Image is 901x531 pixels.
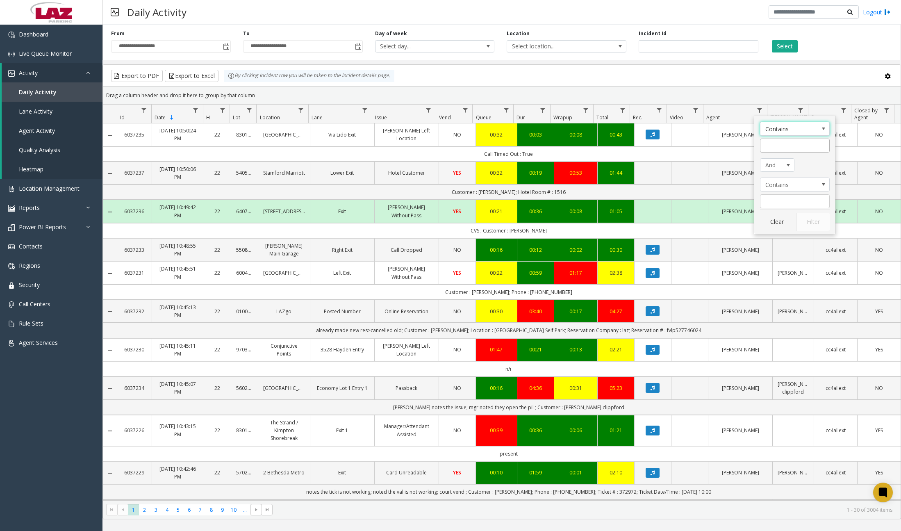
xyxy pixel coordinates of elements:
td: Call Timed Out : True [117,146,901,162]
a: NO [444,246,471,254]
label: To [243,30,250,37]
a: 570282 [236,469,253,476]
a: 6037231 [122,269,147,277]
a: Video Filter Menu [690,105,701,116]
span: YES [875,427,883,434]
a: Hotel Customer [380,169,434,177]
a: 550801 [236,246,253,254]
a: The Strand / Kimpton Shorebreak [263,419,305,442]
span: Security [19,281,40,289]
a: Collapse Details [103,428,117,434]
a: 00:32 [481,131,512,139]
a: H Filter Menu [217,105,228,116]
input: Agent Filter [760,194,830,208]
span: Toggle popup [353,41,362,52]
a: 22 [209,308,226,315]
img: 'icon' [8,263,15,269]
td: [PERSON_NAME] notes the issue; mgr noted they open the pil ; Customer : [PERSON_NAME] clippford [117,400,901,415]
a: 6037226 [122,426,147,434]
div: 00:22 [481,269,512,277]
span: Quality Analysis [19,146,60,154]
a: [DATE] 10:42:46 PM [157,465,199,481]
img: pageIcon [111,2,119,22]
a: Call Dropped [380,246,434,254]
button: Export to PDF [111,70,163,82]
a: 02:10 [603,469,629,476]
a: 22 [209,469,226,476]
span: Heatmap [19,165,43,173]
span: Lane Activity [19,107,52,115]
a: 6037229 [122,469,147,476]
a: 00:19 [522,169,549,177]
label: Location [507,30,530,37]
div: 00:30 [603,246,629,254]
span: Call Centers [19,300,50,308]
a: 640735 [236,207,253,215]
a: 00:08 [559,207,592,215]
a: 00:17 [559,308,592,315]
a: Left Exit [315,269,369,277]
a: Lot Filter Menu [243,105,255,116]
a: 01:47 [481,346,512,353]
span: YES [453,169,461,176]
a: 00:06 [559,426,592,434]
a: Exit 1 [315,426,369,434]
a: 00:21 [481,207,512,215]
a: [PERSON_NAME] [713,131,767,139]
a: 01:17 [559,269,592,277]
a: [PERSON_NAME] Left Location [380,342,434,358]
a: [PERSON_NAME] [713,384,767,392]
a: [GEOGRAPHIC_DATA] [263,131,305,139]
a: 00:36 [522,426,549,434]
div: 02:21 [603,346,629,353]
a: NO [862,269,896,277]
a: cc4allext [819,346,852,353]
span: Daily Activity [19,88,57,96]
a: 00:53 [559,169,592,177]
a: [PERSON_NAME] Left Location [380,127,434,142]
a: Collapse Details [103,385,117,392]
span: NO [453,131,461,138]
a: 00:13 [559,346,592,353]
span: Reports [19,204,40,212]
a: [GEOGRAPHIC_DATA] [263,269,305,277]
div: 00:43 [603,131,629,139]
a: Vend Filter Menu [460,105,471,116]
a: Exit [315,469,369,476]
a: 04:36 [522,384,549,392]
a: NO [862,246,896,254]
a: Date Filter Menu [190,105,201,116]
a: 01:21 [603,426,629,434]
a: Dur Filter Menu [537,105,548,116]
button: Export to Excel [165,70,218,82]
a: 00:31 [559,384,592,392]
a: Card Unreadable [380,469,434,476]
a: YES [444,269,471,277]
a: [PERSON_NAME] [713,246,767,254]
a: 560271 [236,384,253,392]
span: Select location... [507,41,602,52]
a: Daily Activity [2,82,102,102]
a: 00:32 [481,169,512,177]
div: 01:05 [603,207,629,215]
a: [PERSON_NAME] [778,469,809,476]
a: cc4allext [819,246,852,254]
td: Customer : [PERSON_NAME]; Hotel Room # : 1516 [117,185,901,200]
a: Lane Filter Menu [359,105,370,116]
span: Agent Services [19,339,58,346]
a: LAZgo [263,308,305,315]
a: NO [444,426,471,434]
span: NO [453,308,461,315]
a: Activity [2,63,102,82]
div: 04:27 [603,308,629,315]
span: Contains [760,122,815,135]
a: 970360 [236,346,253,353]
img: 'icon' [8,244,15,250]
span: NO [453,346,461,353]
a: [DATE] 10:45:51 PM [157,265,199,280]
a: Location Filter Menu [295,105,306,116]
